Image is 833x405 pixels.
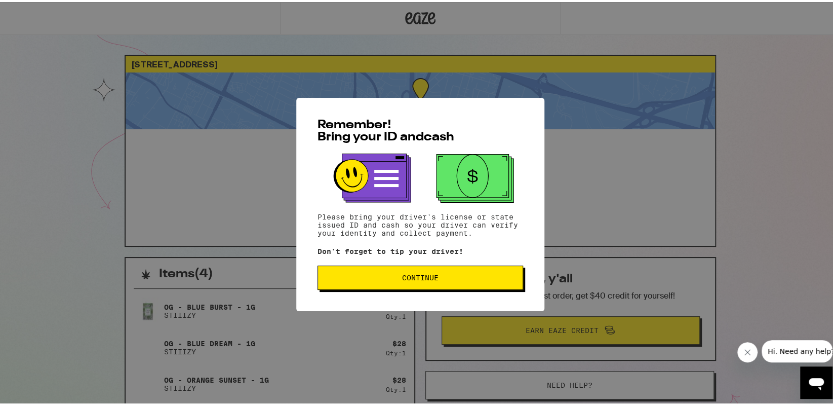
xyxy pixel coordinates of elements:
[318,264,523,288] button: Continue
[318,211,523,235] p: Please bring your driver's license or state issued ID and cash so your driver can verify your ide...
[6,7,73,15] span: Hi. Need any help?
[737,340,758,360] iframe: Close message
[762,338,832,360] iframe: Message from company
[318,117,454,141] span: Remember! Bring your ID and cash
[318,245,523,253] p: Don't forget to tip your driver!
[402,272,439,279] span: Continue
[800,364,832,397] iframe: Button to launch messaging window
